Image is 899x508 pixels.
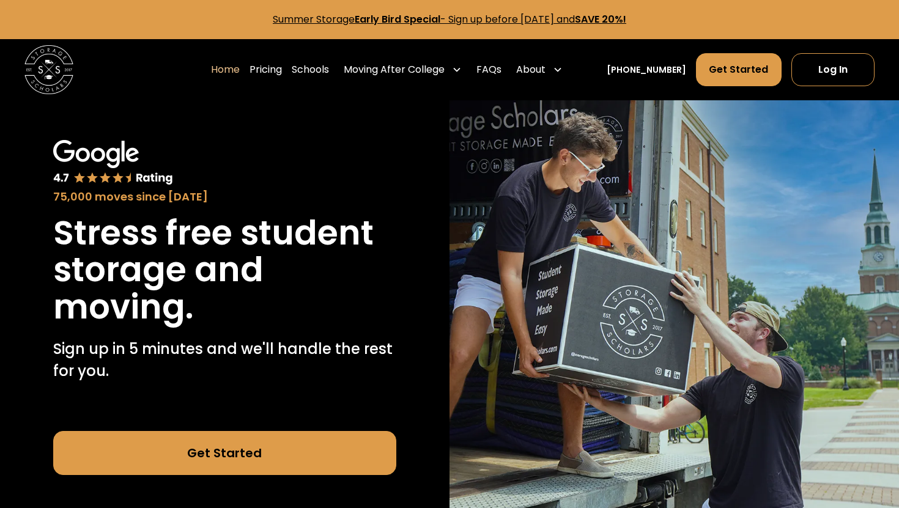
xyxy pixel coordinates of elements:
a: Schools [292,53,329,87]
img: Storage Scholars main logo [24,45,73,94]
div: About [516,62,546,77]
img: Google 4.7 star rating [53,140,174,186]
a: FAQs [476,53,501,87]
strong: SAVE 20%! [575,12,626,26]
a: [PHONE_NUMBER] [607,64,686,76]
a: Summer StorageEarly Bird Special- Sign up before [DATE] andSAVE 20%! [273,12,626,26]
strong: Early Bird Special [355,12,440,26]
p: Sign up in 5 minutes and we'll handle the rest for you. [53,338,396,382]
a: Pricing [250,53,282,87]
a: Get Started [696,53,781,86]
a: Log In [791,53,875,86]
a: Get Started [53,431,396,475]
a: Home [211,53,240,87]
h1: Stress free student storage and moving. [53,215,396,326]
div: Moving After College [344,62,445,77]
div: 75,000 moves since [DATE] [53,188,396,205]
